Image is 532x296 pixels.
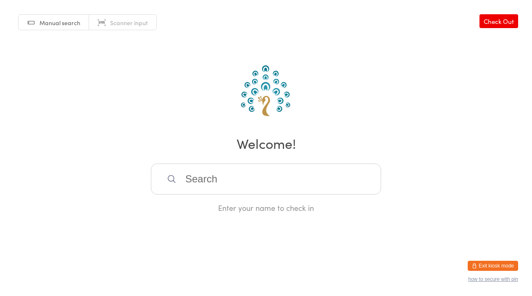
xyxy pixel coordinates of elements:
[8,134,524,153] h2: Welcome!
[468,261,518,271] button: Exit kiosk mode
[234,59,298,122] img: Australian School of Meditation & Yoga
[151,164,381,195] input: Search
[151,203,381,213] div: Enter your name to check in
[479,14,518,28] a: Check Out
[40,18,80,27] span: Manual search
[468,276,518,282] button: how to secure with pin
[110,18,148,27] span: Scanner input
